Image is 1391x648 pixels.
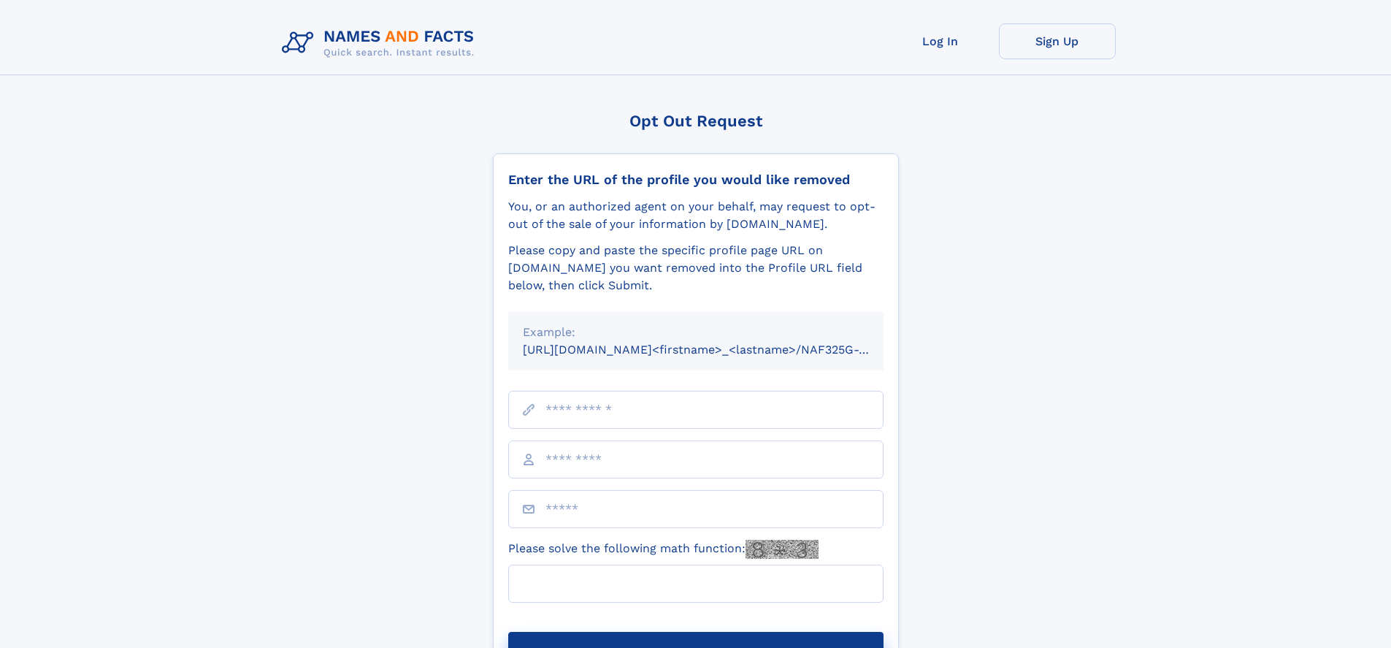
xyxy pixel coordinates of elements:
[523,343,911,357] small: [URL][DOMAIN_NAME]<firstname>_<lastname>/NAF325G-xxxxxxxx
[508,242,884,294] div: Please copy and paste the specific profile page URL on [DOMAIN_NAME] you want removed into the Pr...
[882,23,999,59] a: Log In
[508,172,884,188] div: Enter the URL of the profile you would like removed
[999,23,1116,59] a: Sign Up
[523,324,869,341] div: Example:
[508,198,884,233] div: You, or an authorized agent on your behalf, may request to opt-out of the sale of your informatio...
[493,112,899,130] div: Opt Out Request
[508,540,819,559] label: Please solve the following math function:
[276,23,486,63] img: Logo Names and Facts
